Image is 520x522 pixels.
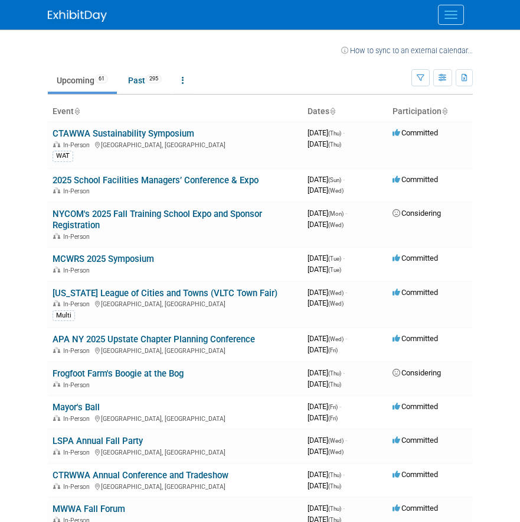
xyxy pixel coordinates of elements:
span: In-Person [63,267,93,274]
span: (Wed) [328,187,344,194]
span: [DATE] [308,265,341,274]
span: [DATE] [308,175,345,184]
span: - [343,254,345,262]
img: In-Person Event [53,187,60,193]
span: (Wed) [328,222,344,228]
span: (Thu) [328,370,341,377]
span: (Fri) [328,415,338,422]
span: 61 [95,74,108,83]
span: - [345,334,347,343]
img: In-Person Event [53,300,60,306]
span: Committed [393,128,438,137]
span: Committed [393,436,438,445]
th: Event [48,102,303,122]
span: In-Person [63,415,93,423]
a: NYCOM's 2025 Fall Training School Expo and Sponsor Registration [53,209,262,231]
a: Sort by Start Date [329,106,335,116]
span: (Tue) [328,255,341,262]
span: - [345,436,347,445]
span: In-Person [63,483,93,491]
a: Mayor's Ball [53,402,100,413]
div: [GEOGRAPHIC_DATA], [GEOGRAPHIC_DATA] [53,413,298,423]
span: Committed [393,254,438,262]
span: (Thu) [328,472,341,478]
a: Upcoming61 [48,69,117,92]
a: [US_STATE] League of Cities and Towns (VLTC Town Fair) [53,288,277,299]
div: [GEOGRAPHIC_DATA], [GEOGRAPHIC_DATA] [53,140,298,149]
span: (Mon) [328,210,344,217]
span: (Wed) [328,290,344,296]
span: [DATE] [308,140,341,148]
span: [DATE] [308,436,347,445]
a: Frogfoot Farm's Boogie at the Bog [53,368,184,379]
span: Considering [393,368,441,377]
span: [DATE] [308,288,347,297]
span: - [343,504,345,513]
span: [DATE] [308,220,344,229]
span: - [339,402,341,411]
a: 2025 School Facilities Managers’ Conference & Expo [53,175,259,186]
img: In-Person Event [53,483,60,489]
span: [DATE] [308,345,338,354]
img: In-Person Event [53,267,60,273]
span: [DATE] [308,254,345,262]
span: (Thu) [328,130,341,137]
span: (Sun) [328,177,341,183]
th: Participation [388,102,473,122]
div: [GEOGRAPHIC_DATA], [GEOGRAPHIC_DATA] [53,447,298,456]
span: - [343,470,345,479]
span: (Wed) [328,336,344,342]
span: (Tue) [328,267,341,273]
span: In-Person [63,141,93,149]
span: - [343,128,345,137]
img: In-Person Event [53,415,60,421]
div: [GEOGRAPHIC_DATA], [GEOGRAPHIC_DATA] [53,345,298,355]
span: Committed [393,288,438,297]
a: How to sync to an external calendar... [341,46,473,55]
div: [GEOGRAPHIC_DATA], [GEOGRAPHIC_DATA] [53,299,298,308]
div: WAT [53,151,73,161]
span: - [343,175,345,184]
a: APA NY 2025 Upstate Chapter Planning Conference [53,334,255,345]
a: MWWA Fall Forum [53,504,125,514]
a: Sort by Participation Type [441,106,447,116]
span: - [345,209,347,218]
a: CTRWWA Annual Conference and Tradeshow [53,470,228,481]
button: Menu [438,5,464,25]
span: [DATE] [308,481,341,490]
img: ExhibitDay [48,10,107,22]
span: Committed [393,334,438,343]
span: Committed [393,504,438,513]
a: MCWRS 2025 Symposium [53,254,154,264]
span: [DATE] [308,380,341,388]
span: [DATE] [308,447,344,456]
span: (Fri) [328,404,338,410]
span: (Wed) [328,300,344,307]
a: Past295 [119,69,171,92]
span: Committed [393,470,438,479]
span: [DATE] [308,334,347,343]
div: [GEOGRAPHIC_DATA], [GEOGRAPHIC_DATA] [53,481,298,491]
span: [DATE] [308,402,341,411]
th: Dates [303,102,388,122]
span: In-Person [63,347,93,355]
span: [DATE] [308,209,347,218]
span: Committed [393,402,438,411]
span: Committed [393,175,438,184]
span: (Thu) [328,381,341,388]
span: [DATE] [308,186,344,194]
span: In-Person [63,233,93,241]
span: (Thu) [328,505,341,512]
span: (Thu) [328,141,341,148]
span: 295 [146,74,162,83]
div: Multi [53,310,75,321]
img: In-Person Event [53,449,60,455]
img: In-Person Event [53,141,60,147]
span: (Wed) [328,449,344,455]
img: In-Person Event [53,233,60,239]
span: [DATE] [308,368,345,377]
span: In-Person [63,381,93,389]
span: Considering [393,209,441,218]
span: - [343,368,345,377]
a: LSPA Annual Fall Party [53,436,143,446]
